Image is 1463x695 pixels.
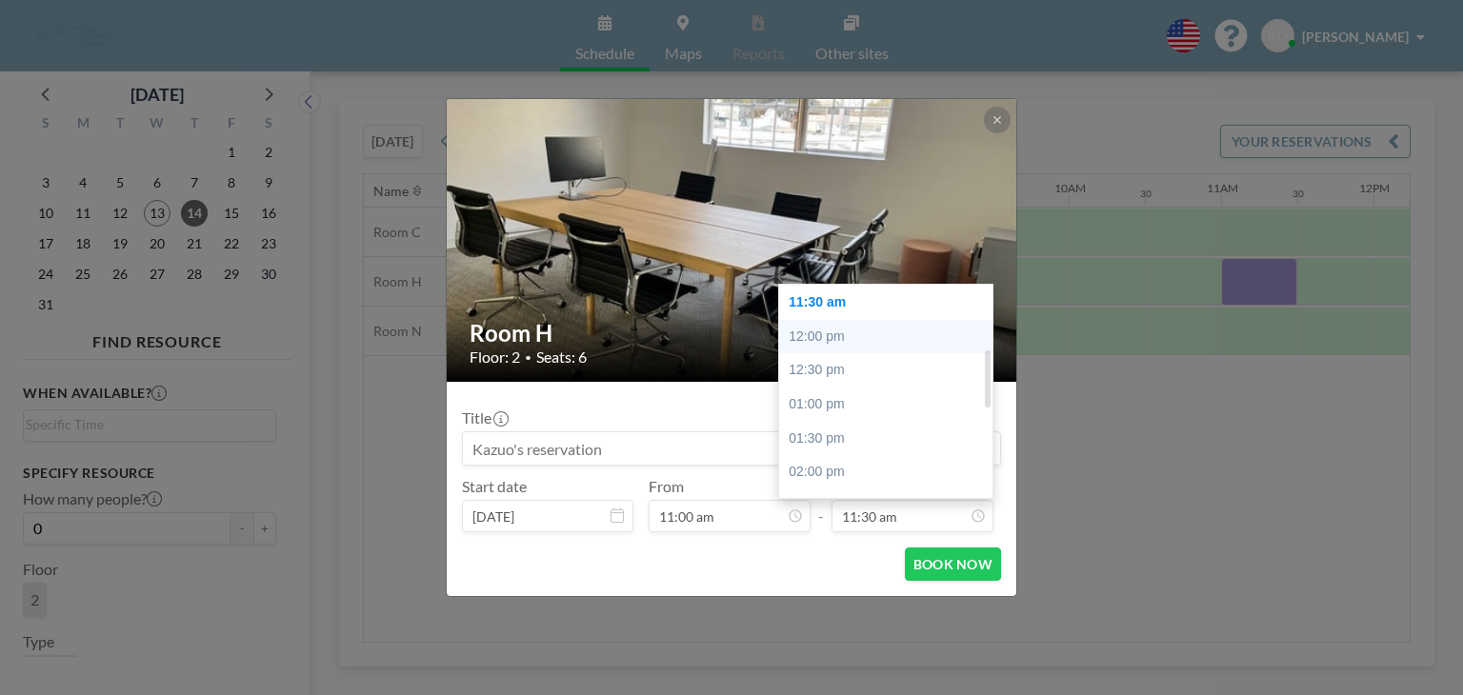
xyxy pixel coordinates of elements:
[779,320,1002,354] div: 12:00 pm
[779,422,1002,456] div: 01:30 pm
[447,26,1018,454] img: 537.JPG
[779,455,1002,489] div: 02:00 pm
[536,347,587,367] span: Seats: 6
[470,319,995,347] h2: Room H
[462,477,527,496] label: Start date
[779,353,1002,387] div: 12:30 pm
[463,432,1000,465] input: Kazuo's reservation
[525,350,531,365] span: •
[779,489,1002,524] div: 02:30 pm
[779,387,1002,422] div: 01:00 pm
[470,347,520,367] span: Floor: 2
[818,484,824,526] span: -
[779,286,1002,320] div: 11:30 am
[649,477,684,496] label: From
[905,547,1001,581] button: BOOK NOW
[462,408,507,427] label: Title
